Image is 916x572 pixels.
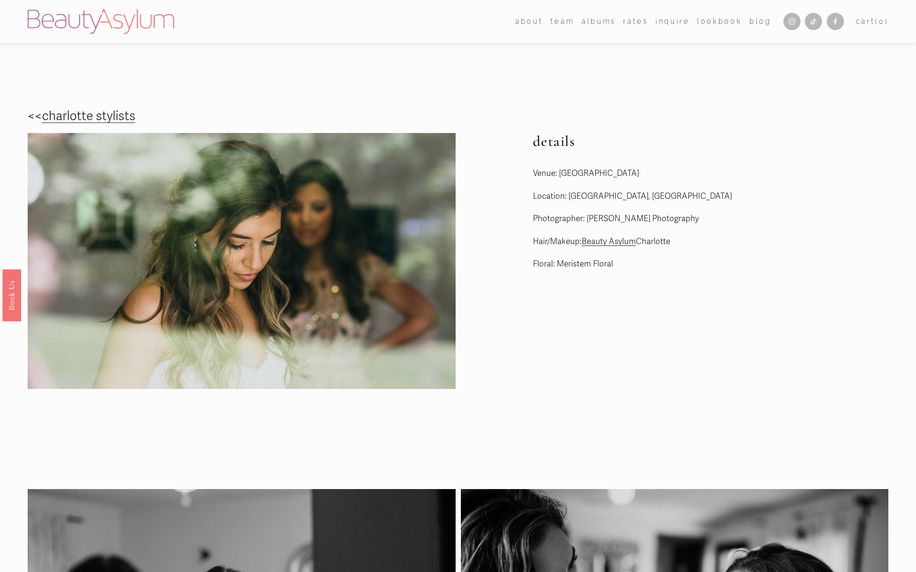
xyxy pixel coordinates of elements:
[533,212,889,226] p: Photographer: [PERSON_NAME] Photography
[749,14,771,28] a: Blog
[2,269,21,321] a: Book Us
[827,13,844,30] a: Facebook
[805,13,822,30] a: TikTok
[783,13,801,30] a: Instagram
[623,14,648,28] a: Rates
[879,17,885,25] span: 0
[515,14,543,28] a: folder dropdown
[582,14,616,28] a: albums
[856,15,889,28] a: 0 items in cart
[656,14,690,28] a: Inquire
[533,257,889,272] p: Floral: Meristem Floral
[533,166,889,181] p: Venue: [GEOGRAPHIC_DATA]
[533,133,889,150] h2: details
[551,14,574,28] a: folder dropdown
[42,109,135,124] a: charlotte stylists
[697,14,742,28] a: Lookbook
[875,17,888,25] span: ( )
[533,189,889,204] p: Location: [GEOGRAPHIC_DATA], [GEOGRAPHIC_DATA]
[533,235,889,249] p: Hair/Makeup: Charlotte
[515,15,543,28] span: about
[582,236,636,246] a: Beauty Asylum
[28,9,174,34] img: Beauty Asylum | Bridal Hair &amp; Makeup Charlotte &amp; Atlanta
[28,105,239,128] p: <<
[551,15,574,28] span: team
